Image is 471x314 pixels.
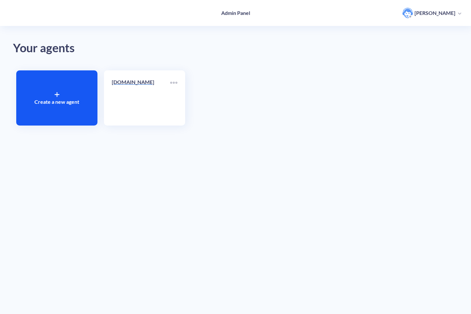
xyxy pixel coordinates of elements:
h4: Admin Panel [221,10,250,16]
img: user photo [402,8,413,18]
p: [PERSON_NAME] [414,9,455,17]
p: [DOMAIN_NAME] [112,78,170,86]
div: Your agents [13,39,458,57]
button: user photo[PERSON_NAME] [399,7,465,19]
p: Create a new agent [34,98,79,106]
a: [DOMAIN_NAME] [112,78,170,118]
